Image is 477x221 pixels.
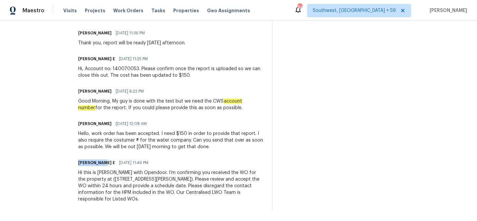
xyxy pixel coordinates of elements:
[78,30,112,36] h6: [PERSON_NAME]
[119,56,148,62] span: [DATE] 11:25 PM
[297,4,302,11] div: 847
[427,7,467,14] span: [PERSON_NAME]
[78,56,115,62] h6: [PERSON_NAME] E
[173,7,199,14] span: Properties
[113,7,143,14] span: Work Orders
[23,7,44,14] span: Maestro
[119,159,148,166] span: [DATE] 11:46 PM
[151,8,165,13] span: Tasks
[116,88,144,95] span: [DATE] 9:22 PM
[116,120,147,127] span: [DATE] 12:08 AM
[78,120,112,127] h6: [PERSON_NAME]
[85,7,105,14] span: Projects
[116,30,145,36] span: [DATE] 11:36 PM
[78,159,115,166] h6: [PERSON_NAME] E
[78,66,264,79] div: Hi, Account no: 140070053. Please confirm once the report is uploaded so we can close this out. T...
[313,7,396,14] span: Southwest, [GEOGRAPHIC_DATA] + 59
[78,130,264,150] div: Hello, work order has been accepted. I need $150 in order to provide that report. I also require ...
[78,98,264,111] div: Good Morning, My guy is done with the test but we need the CWS for the report. If you could pleas...
[78,88,112,95] h6: [PERSON_NAME]
[78,40,185,46] div: Thank you, report will be ready [DATE] afternoon.
[63,7,77,14] span: Visits
[78,169,264,202] div: Hi this is [PERSON_NAME] with Opendoor. I’m confirming you received the WO for the property at ([...
[207,7,250,14] span: Geo Assignments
